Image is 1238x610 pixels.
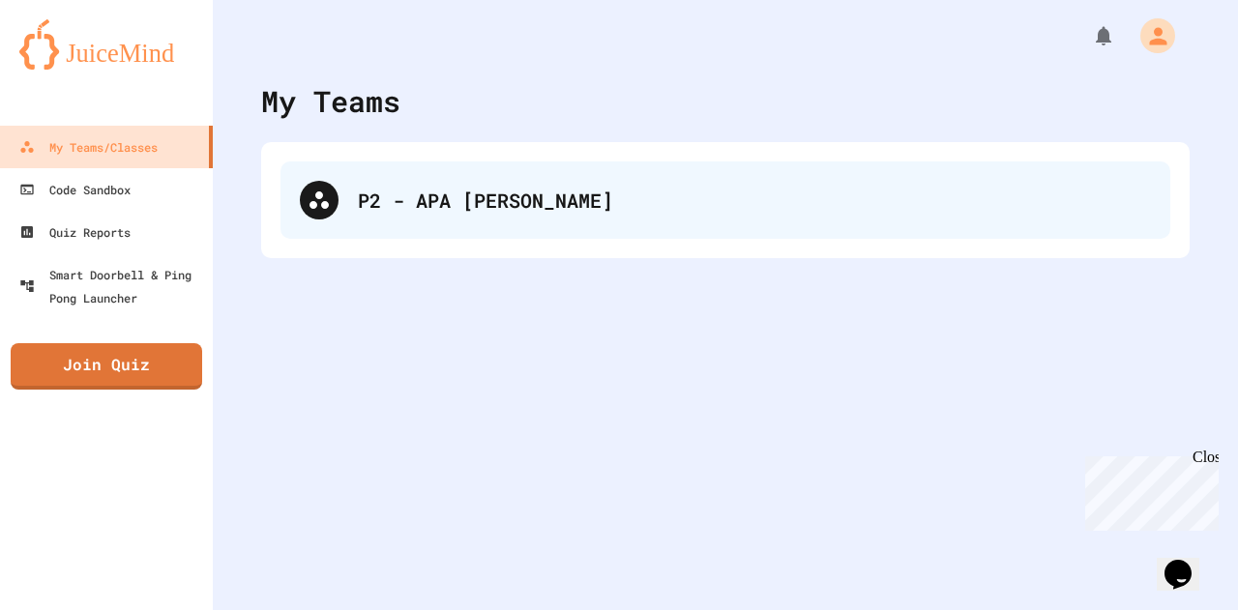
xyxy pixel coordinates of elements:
a: Join Quiz [11,343,202,390]
div: P2 - APA [PERSON_NAME] [358,186,1151,215]
div: My Notifications [1056,19,1120,52]
img: logo-orange.svg [19,19,193,70]
div: Quiz Reports [19,220,131,244]
div: My Teams [261,79,400,123]
div: P2 - APA [PERSON_NAME] [280,161,1170,239]
div: My Teams/Classes [19,135,158,159]
iframe: chat widget [1157,533,1219,591]
div: Code Sandbox [19,178,131,201]
div: My Account [1120,14,1180,58]
div: Smart Doorbell & Ping Pong Launcher [19,263,205,309]
div: Chat with us now!Close [8,8,133,123]
iframe: chat widget [1077,449,1219,531]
